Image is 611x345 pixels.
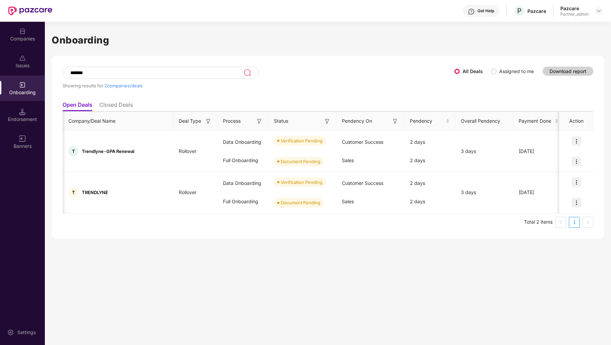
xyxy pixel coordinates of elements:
[217,174,268,192] div: Data Onboarding
[342,139,383,145] span: Customer Success
[342,199,354,204] span: Sales
[68,146,78,156] div: T
[243,69,251,77] img: svg+xml;base64,PHN2ZyB3aWR0aD0iMjQiIGhlaWdodD0iMjUiIHZpZXdCb3g9IjAgMCAyNCAyNSIgZmlsbD0ibm9uZSIgeG...
[217,151,268,170] div: Full Onboarding
[392,118,399,125] img: svg+xml;base64,PHN2ZyB3aWR0aD0iMTYiIGhlaWdodD0iMTYiIHZpZXdCb3g9IjAgMCAxNiAxNiIgZmlsbD0ibm9uZSIgeG...
[99,101,133,111] li: Closed Deals
[543,67,593,76] button: Download report
[560,12,589,17] div: Partner_admin
[572,136,581,146] img: icon
[19,55,26,62] img: svg+xml;base64,PHN2ZyBpZD0iSXNzdWVzX2Rpc2FibGVkIiB4bWxucz0iaHR0cDovL3d3dy53My5vcmcvMjAwMC9zdmciIH...
[324,118,331,125] img: svg+xml;base64,PHN2ZyB3aWR0aD0iMTYiIGhlaWdodD0iMTYiIHZpZXdCb3g9IjAgMCAxNiAxNiIgZmlsbD0ibm9uZSIgeG...
[513,112,564,131] th: Payment Done
[342,180,383,186] span: Customer Success
[179,117,201,125] span: Deal Type
[586,220,590,224] span: right
[223,117,241,125] span: Process
[205,118,212,125] img: svg+xml;base64,PHN2ZyB3aWR0aD0iMTYiIGhlaWdodD0iMTYiIHZpZXdCb3g9IjAgMCAxNiAxNiIgZmlsbD0ibm9uZSIgeG...
[569,217,580,228] li: 1
[281,158,320,165] div: Document Pending
[477,8,494,14] div: Get Help
[82,149,134,154] span: Trendlyne-GPA Renewal
[559,112,593,131] th: Action
[404,174,455,192] div: 2 days
[19,135,26,142] img: svg+xml;base64,PHN2ZyB3aWR0aD0iMTYiIGhlaWdodD0iMTYiIHZpZXdCb3g9IjAgMCAxNiAxNiIgZmlsbD0ibm9uZSIgeG...
[404,192,455,211] div: 2 days
[462,68,483,74] label: All Deals
[217,192,268,211] div: Full Onboarding
[19,82,26,88] img: svg+xml;base64,PHN2ZyB3aWR0aD0iMjAiIGhlaWdodD0iMjAiIHZpZXdCb3g9IjAgMCAyMCAyMCIgZmlsbD0ibm9uZSIgeG...
[281,179,322,186] div: Verification Pending
[281,137,322,144] div: Verification Pending
[455,112,513,131] th: Overall Pendency
[63,112,173,131] th: Company/Deal Name
[274,117,288,125] span: Status
[63,101,92,111] li: Open Deals
[82,190,108,195] span: TRENDLYNE
[560,5,589,12] div: Pazcare
[404,133,455,151] div: 2 days
[8,6,52,15] img: New Pazcare Logo
[499,68,534,74] label: Assigned to me
[281,199,320,206] div: Document Pending
[582,217,593,228] li: Next Page
[63,83,454,88] div: Showing results for
[7,329,14,336] img: svg+xml;base64,PHN2ZyBpZD0iU2V0dGluZy0yMHgyMCIgeG1sbnM9Imh0dHA6Ly93d3cudzMub3JnLzIwMDAvc3ZnIiB3aW...
[468,8,475,15] img: svg+xml;base64,PHN2ZyBpZD0iSGVscC0zMngzMiIgeG1sbnM9Imh0dHA6Ly93d3cudzMub3JnLzIwMDAvc3ZnIiB3aWR0aD...
[455,189,513,196] div: 3 days
[519,117,553,125] span: Payment Done
[455,148,513,155] div: 3 days
[404,151,455,170] div: 2 days
[582,217,593,228] button: right
[404,112,455,131] th: Pendency
[342,157,354,163] span: Sales
[555,217,566,228] li: Previous Page
[68,187,78,197] div: T
[15,329,38,336] div: Settings
[342,117,372,125] span: Pendency On
[555,217,566,228] button: left
[256,118,263,125] img: svg+xml;base64,PHN2ZyB3aWR0aD0iMTYiIGhlaWdodD0iMTYiIHZpZXdCb3g9IjAgMCAxNiAxNiIgZmlsbD0ibm9uZSIgeG...
[524,217,553,228] li: Total 2 items
[19,28,26,35] img: svg+xml;base64,PHN2ZyBpZD0iQ29tcGFuaWVzIiB4bWxucz0iaHR0cDovL3d3dy53My5vcmcvMjAwMC9zdmciIHdpZHRoPS...
[517,7,522,15] span: P
[410,117,444,125] span: Pendency
[596,8,601,14] img: svg+xml;base64,PHN2ZyBpZD0iRHJvcGRvd24tMzJ4MzIiIHhtbG5zPSJodHRwOi8vd3d3LnczLm9yZy8yMDAwL3N2ZyIgd2...
[513,148,564,155] div: [DATE]
[52,33,604,48] h1: Onboarding
[559,220,563,224] span: left
[513,189,564,196] div: [DATE]
[217,133,268,151] div: Data Onboarding
[527,8,546,14] div: Pazcare
[173,148,202,154] span: Rollover
[173,189,202,195] span: Rollover
[569,217,579,227] a: 1
[572,177,581,187] img: icon
[572,198,581,207] img: icon
[572,157,581,166] img: icon
[104,83,143,88] span: 2 companies/deals
[19,108,26,115] img: svg+xml;base64,PHN2ZyB3aWR0aD0iMTQuNSIgaGVpZ2h0PSIxNC41IiB2aWV3Qm94PSIwIDAgMTYgMTYiIGZpbGw9Im5vbm...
